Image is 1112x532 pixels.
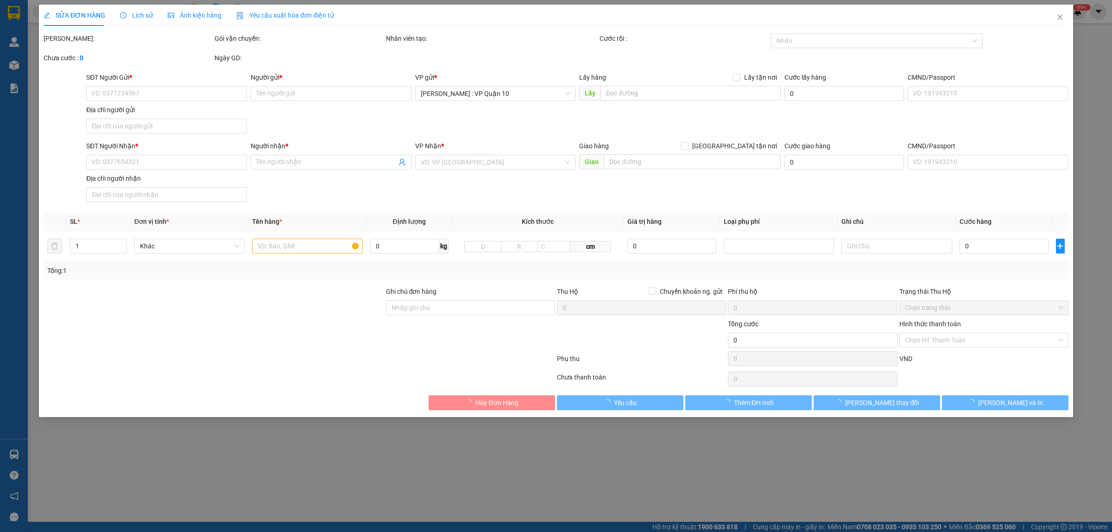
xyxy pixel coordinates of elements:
span: Thu Hộ [557,288,578,295]
input: Ghi Chú [841,239,952,253]
button: delete [47,239,62,253]
span: [PERSON_NAME] và In [978,398,1043,408]
span: Kích thước [522,218,554,225]
th: Ghi chú [838,213,955,231]
span: clock-circle [120,12,126,19]
b: 0 [80,54,83,62]
img: icon [236,12,244,19]
input: Địa chỉ của người nhận [86,187,247,202]
button: Thêm ĐH mới [685,395,812,410]
span: Lấy tận nơi [740,72,781,82]
input: R [501,241,538,252]
button: Close [1047,5,1073,31]
span: edit [44,12,50,19]
span: Chuyển khoản ng. gửi [656,286,726,297]
div: Nhân viên tạo: [386,33,598,44]
div: Tổng: 1 [47,266,429,276]
span: Ảnh kiện hàng [168,12,221,19]
span: loading [604,399,614,405]
span: loading [724,399,734,405]
span: loading [968,399,978,405]
span: Định lượng [393,218,426,225]
span: cm [570,241,611,252]
input: Dọc đường [604,154,781,169]
input: Cước lấy hàng [784,86,904,101]
button: [PERSON_NAME] thay đổi [814,395,940,410]
span: Cước hàng [960,218,992,225]
span: Hồ Chí Minh : VP Quận 10 [421,87,570,101]
label: Ghi chú đơn hàng [386,288,437,295]
button: plus [1056,239,1065,253]
div: Phí thu hộ [728,286,897,300]
span: SỬA ĐƠN HÀNG [44,12,105,19]
div: Phụ thu [556,354,727,370]
div: VP gửi [415,72,576,82]
span: Lấy [579,86,600,101]
input: C [537,241,571,252]
input: Cước giao hàng [784,155,904,170]
span: Khác [140,239,239,253]
span: picture [168,12,174,19]
div: SĐT Người Gửi [86,72,247,82]
div: CMND/Passport [908,72,1068,82]
div: Người gửi [251,72,411,82]
span: Hủy Đơn Hàng [475,398,518,408]
button: Yêu cầu [557,395,683,410]
span: Giao hàng [579,142,609,150]
span: VND [899,355,912,362]
div: Địa chỉ người gửi [86,105,247,115]
span: SL [70,218,77,225]
div: Ngày GD: [215,53,384,63]
button: Hủy Đơn Hàng [429,395,555,410]
span: Thêm ĐH mới [734,398,773,408]
span: [GEOGRAPHIC_DATA] tận nơi [689,141,781,151]
button: [PERSON_NAME] và In [942,395,1068,410]
input: VD: Bàn, Ghế [252,239,362,253]
label: Cước lấy hàng [784,74,826,81]
input: Dọc đường [600,86,781,101]
label: Cước giao hàng [784,142,830,150]
div: Cước rồi : [600,33,769,44]
input: D [464,241,501,252]
span: Tổng cước [728,320,758,328]
span: Chọn trạng thái [905,301,1063,315]
span: loading [835,399,845,405]
span: Tên hàng [252,218,282,225]
div: CMND/Passport [908,141,1068,151]
span: plus [1056,242,1064,250]
span: Yêu cầu xuất hóa đơn điện tử [236,12,334,19]
span: kg [439,239,449,253]
div: Người nhận [251,141,411,151]
span: Yêu cầu [614,398,637,408]
input: Ghi chú đơn hàng [386,300,555,315]
span: Lịch sử [120,12,153,19]
span: Giá trị hàng [627,218,662,225]
span: VP Nhận [415,142,441,150]
span: loading [465,399,475,405]
div: Chưa thanh toán [556,372,727,388]
span: Lấy hàng [579,74,606,81]
label: Hình thức thanh toán [899,320,961,328]
input: Địa chỉ của người gửi [86,119,247,133]
div: SĐT Người Nhận [86,141,247,151]
div: Chưa cước : [44,53,213,63]
th: Loại phụ phí [720,213,838,231]
span: [PERSON_NAME] thay đổi [845,398,919,408]
div: [PERSON_NAME]: [44,33,213,44]
div: Trạng thái Thu Hộ [899,286,1068,297]
span: Đơn vị tính [134,218,169,225]
span: close [1056,13,1064,21]
div: Địa chỉ người nhận [86,173,247,184]
div: Gói vận chuyển: [215,33,384,44]
span: user-add [398,158,406,166]
span: Giao [579,154,604,169]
